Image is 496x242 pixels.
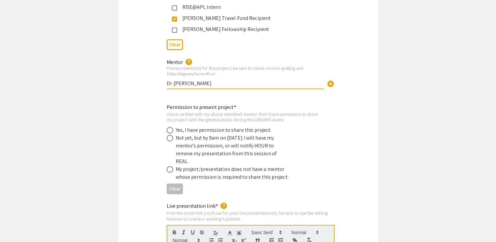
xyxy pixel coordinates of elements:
[220,202,228,209] mat-icon: help
[176,165,290,181] div: My project/presentation does not have a mentor whose permission is required to share this project.
[176,134,290,165] div: Not yet, but by 9am on [DATE] I will have my mentor's permission, or will notify HOUR to remove m...
[327,80,335,87] span: cancel
[167,210,335,221] div: Post the Zoom link you'll use for your live presentation(s); be sure to use the editing features ...
[167,103,236,110] mat-label: Permission to present project
[167,65,324,76] div: Primary mentor(s) for this project; be sure to check correct spelling and titles/degrees/honorifics!
[324,76,337,89] button: Clear
[177,3,314,11] div: RISE@APL Intern
[167,80,324,86] input: Type Here
[177,25,314,33] div: [PERSON_NAME] Fellowship Recipient
[177,14,314,22] div: [PERSON_NAME] Travel Fund Recipient
[167,183,183,194] button: Clear
[167,58,183,65] mat-label: Mentor
[185,58,193,66] mat-icon: help
[176,126,272,134] div: Yes, I have permission to share this project.
[167,202,218,209] mat-label: Live presentation link
[167,111,319,122] div: I have verified with my above identified mentor that I have permission to share my project with t...
[167,39,183,50] button: Clear
[5,213,28,237] iframe: Chat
